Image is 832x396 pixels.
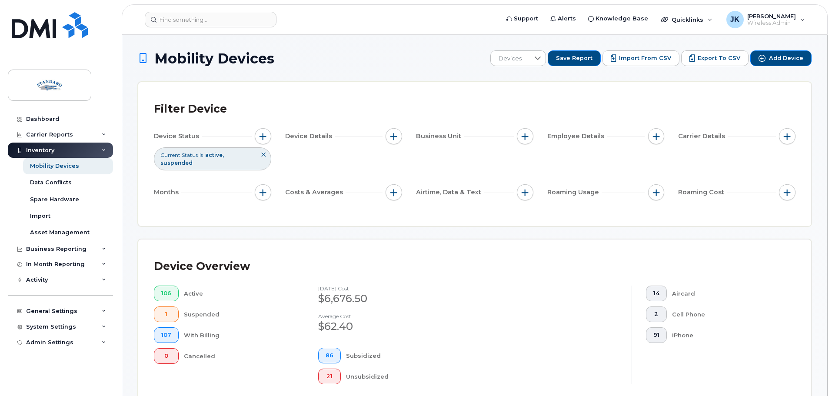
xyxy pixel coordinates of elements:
[154,255,250,278] div: Device Overview
[154,51,274,66] span: Mobility Devices
[184,306,290,322] div: Suspended
[346,348,454,363] div: Subsidized
[318,313,454,319] h4: Average cost
[318,319,454,334] div: $62.40
[154,348,179,364] button: 0
[646,327,667,343] button: 91
[285,188,346,197] span: Costs & Averages
[653,332,659,339] span: 91
[184,327,290,343] div: With Billing
[646,286,667,301] button: 14
[653,311,659,318] span: 2
[619,54,671,62] span: Import from CSV
[161,290,171,297] span: 106
[416,132,464,141] span: Business Unit
[318,291,454,306] div: $6,676.50
[678,132,728,141] span: Carrier Details
[547,188,602,197] span: Roaming Usage
[160,160,193,166] span: suspended
[154,286,179,301] button: 106
[161,332,171,339] span: 107
[672,327,782,343] div: iPhone
[646,306,667,322] button: 2
[548,50,601,66] button: Save Report
[154,188,181,197] span: Months
[160,151,198,159] span: Current Status
[285,132,335,141] span: Device Details
[184,286,290,301] div: Active
[491,51,529,67] span: Devices
[750,50,812,66] button: Add Device
[161,353,171,359] span: 0
[672,286,782,301] div: Aircard
[602,50,679,66] button: Import from CSV
[672,306,782,322] div: Cell Phone
[154,327,179,343] button: 107
[416,188,484,197] span: Airtime, Data & Text
[184,348,290,364] div: Cancelled
[200,151,203,159] span: is
[346,369,454,384] div: Unsubsidized
[154,306,179,322] button: 1
[161,311,171,318] span: 1
[681,50,749,66] button: Export to CSV
[154,132,202,141] span: Device Status
[318,348,341,363] button: 86
[556,54,592,62] span: Save Report
[326,352,333,359] span: 86
[769,54,803,62] span: Add Device
[547,132,607,141] span: Employee Details
[698,54,740,62] span: Export to CSV
[318,286,454,291] h4: [DATE] cost
[154,98,227,120] div: Filter Device
[678,188,727,197] span: Roaming Cost
[205,152,224,158] span: active
[653,290,659,297] span: 14
[318,369,341,384] button: 21
[326,373,333,380] span: 21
